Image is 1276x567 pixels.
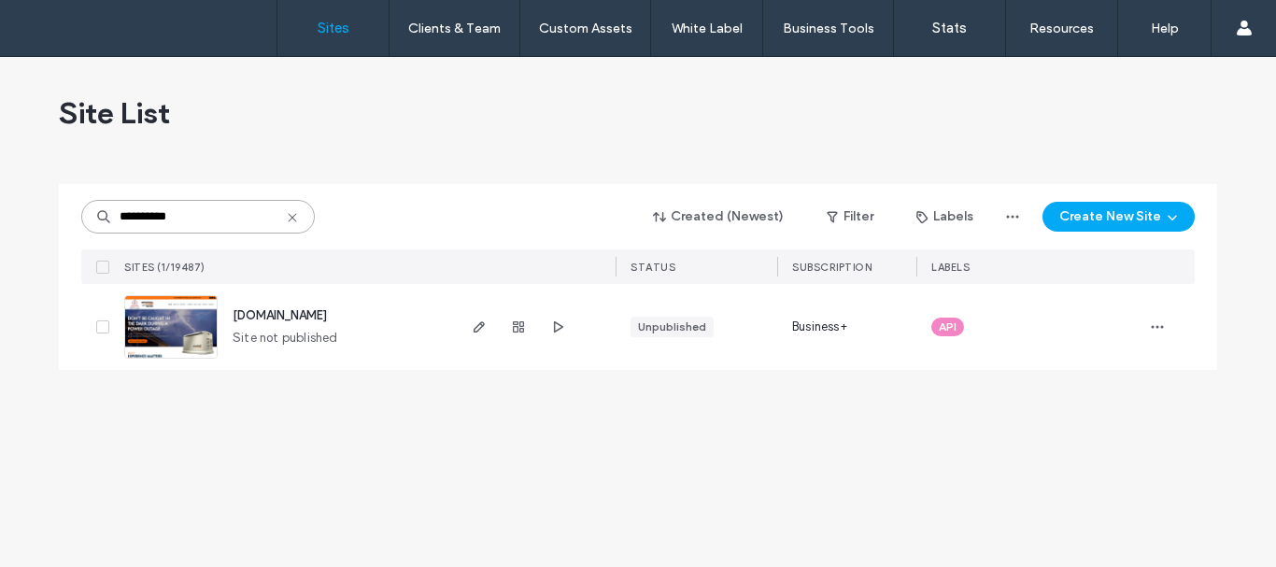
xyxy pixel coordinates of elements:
label: Clients & Team [408,21,501,36]
button: Filter [808,202,892,232]
span: Help [42,13,80,30]
a: [DOMAIN_NAME] [233,308,327,322]
span: SITES (1/19487) [124,261,206,274]
span: SUBSCRIPTION [792,261,872,274]
span: LABELS [931,261,970,274]
label: Resources [1029,21,1094,36]
label: Help [1151,21,1179,36]
label: Stats [932,20,967,36]
span: API [939,319,957,335]
button: Create New Site [1042,202,1195,232]
span: STATUS [631,261,675,274]
button: Labels [900,202,990,232]
label: Custom Assets [539,21,632,36]
span: Site List [59,94,170,132]
label: Sites [318,20,349,36]
label: Business Tools [783,21,874,36]
div: Unpublished [638,319,706,335]
span: Business+ [792,318,847,336]
span: Site not published [233,329,338,347]
button: Created (Newest) [637,202,801,232]
label: White Label [672,21,743,36]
